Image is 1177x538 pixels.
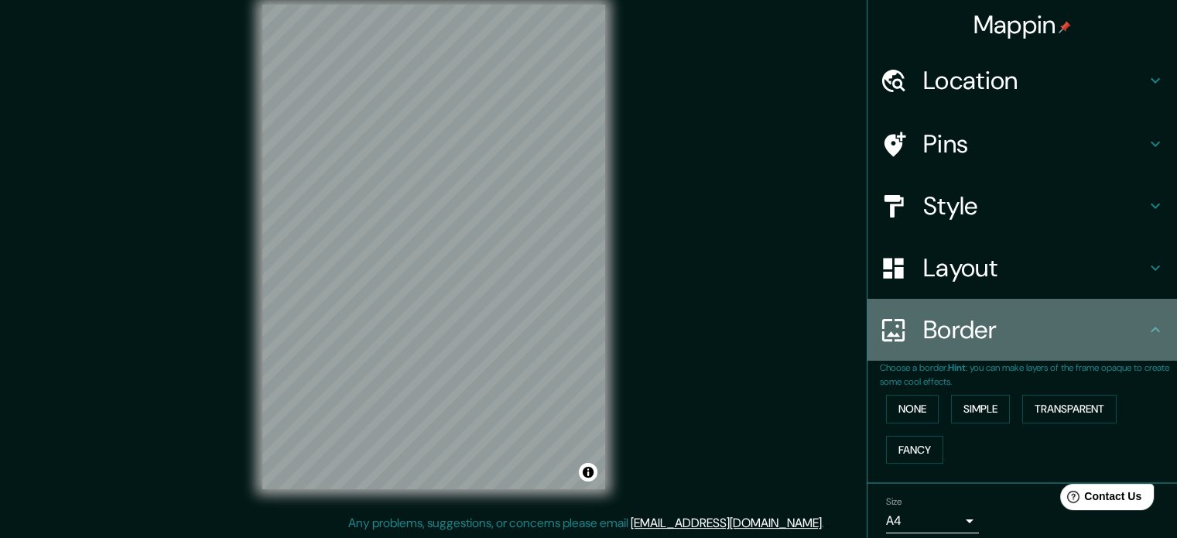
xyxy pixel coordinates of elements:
div: Pins [867,113,1177,175]
div: A4 [886,509,979,533]
h4: Border [923,314,1146,345]
div: Style [867,175,1177,237]
p: Choose a border. : you can make layers of the frame opaque to create some cool effects. [880,361,1177,389]
div: Location [867,50,1177,111]
button: Transparent [1022,395,1117,423]
button: Simple [951,395,1010,423]
div: Layout [867,237,1177,299]
p: Any problems, suggestions, or concerns please email . [348,514,824,533]
button: None [886,395,939,423]
h4: Location [923,65,1146,96]
button: Fancy [886,436,943,464]
div: Border [867,299,1177,361]
h4: Style [923,190,1146,221]
div: . [826,514,830,533]
label: Size [886,495,902,509]
iframe: Help widget launcher [1039,478,1160,521]
a: [EMAIL_ADDRESS][DOMAIN_NAME] [631,515,822,531]
h4: Layout [923,252,1146,283]
canvas: Map [262,5,605,489]
button: Toggle attribution [579,463,597,481]
img: pin-icon.png [1059,21,1071,33]
div: . [824,514,826,533]
b: Hint [948,362,966,374]
h4: Pins [923,129,1146,159]
h4: Mappin [973,9,1072,40]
